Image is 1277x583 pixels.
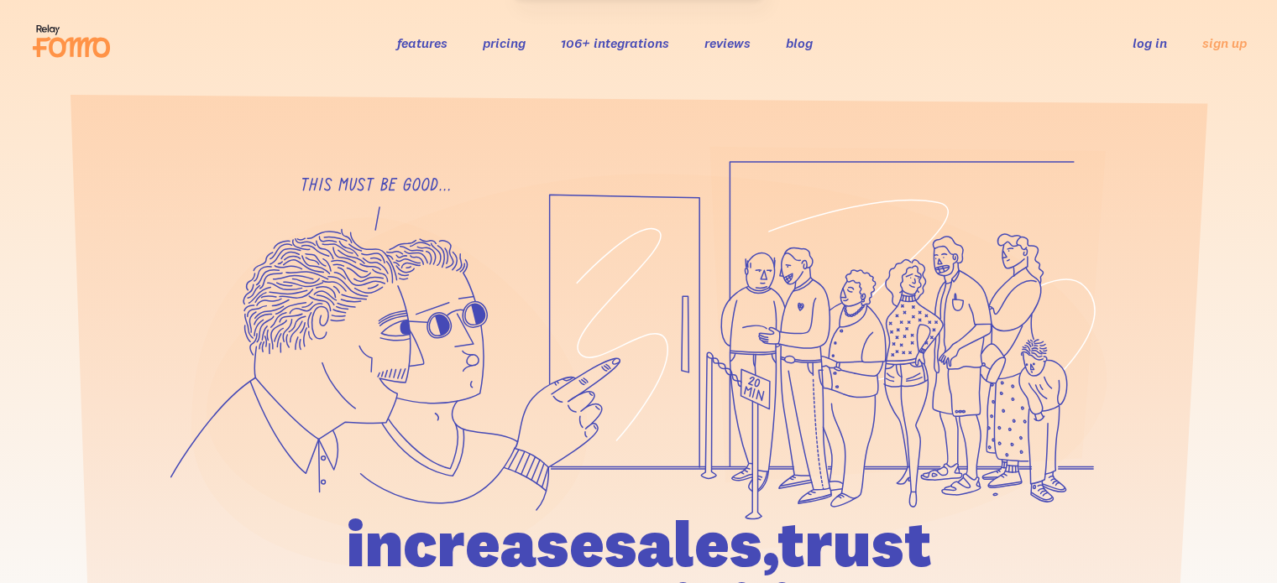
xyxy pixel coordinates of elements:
a: reviews [704,34,751,51]
a: log in [1133,34,1167,51]
a: blog [786,34,813,51]
a: features [397,34,447,51]
a: 106+ integrations [561,34,669,51]
a: pricing [483,34,526,51]
a: sign up [1202,34,1247,52]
